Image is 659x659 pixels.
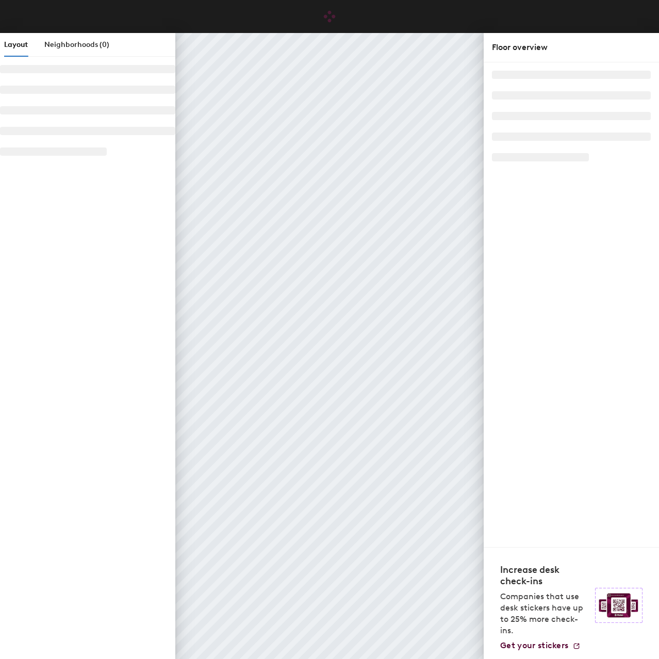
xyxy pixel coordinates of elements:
h4: Increase desk check-ins [500,564,589,587]
div: Floor overview [492,41,651,54]
span: Get your stickers [500,640,568,650]
span: Neighborhoods (0) [44,40,109,49]
a: Get your stickers [500,640,581,651]
p: Companies that use desk stickers have up to 25% more check-ins. [500,591,589,636]
span: Layout [4,40,28,49]
img: Sticker logo [595,588,642,623]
